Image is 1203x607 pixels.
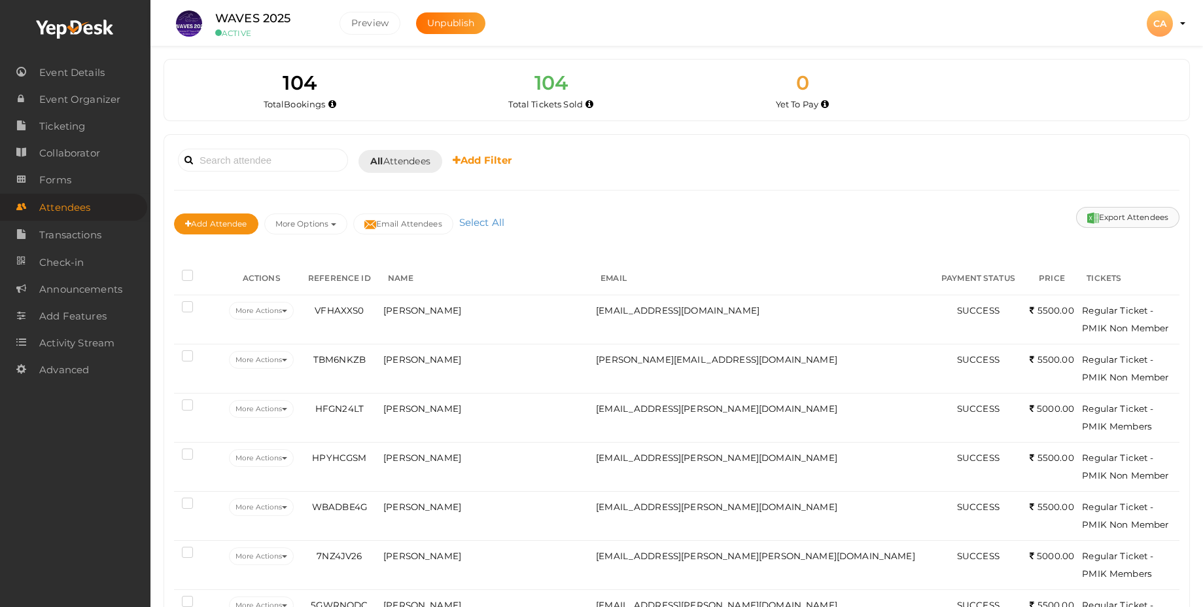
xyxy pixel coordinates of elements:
[229,400,294,418] button: More Actions
[284,99,325,109] span: Bookings
[340,12,400,35] button: Preview
[957,354,1000,365] span: SUCCESS
[1082,502,1168,530] span: Regular Ticket - PMIK Non Member
[957,551,1000,561] span: SUCCESS
[353,213,453,234] button: Email Attendees
[932,263,1025,295] th: PAYMENT STATUS
[596,502,837,512] span: [EMAIL_ADDRESS][PERSON_NAME][DOMAIN_NAME]
[39,357,89,383] span: Advanced
[39,276,122,303] span: Announcements
[229,449,294,467] button: More Actions
[383,502,461,512] span: [PERSON_NAME]
[1030,502,1073,512] span: 5500.00
[1147,10,1173,37] div: CA
[174,213,258,234] button: Add Attendee
[1087,212,1099,224] img: excel.svg
[264,99,326,109] span: Total
[534,71,568,95] span: 104
[596,551,915,561] span: [EMAIL_ADDRESS][PERSON_NAME][PERSON_NAME][DOMAIN_NAME]
[1082,403,1153,432] span: Regular Ticket - PMIK Members
[1025,263,1079,295] th: PRICE
[313,354,366,365] span: TBM6NKZB
[596,354,837,365] span: [PERSON_NAME][EMAIL_ADDRESS][DOMAIN_NAME]
[383,354,461,365] span: [PERSON_NAME]
[283,71,316,95] span: 104
[39,303,107,329] span: Add Features
[593,263,932,295] th: EMAIL
[1030,403,1074,414] span: 5000.00
[39,167,71,193] span: Forms
[1143,10,1177,37] button: CA
[264,213,347,234] button: More Options
[596,403,837,414] span: [EMAIL_ADDRESS][PERSON_NAME][DOMAIN_NAME]
[308,273,371,283] span: REFERENCE ID
[957,502,1000,512] span: SUCCESS
[1147,18,1173,29] profile-pic: CA
[328,101,336,108] i: Total number of bookings
[957,305,1000,316] span: SUCCESS
[1030,551,1074,561] span: 5000.00
[1082,551,1153,579] span: Regular Ticket - PMIK Members
[39,330,114,356] span: Activity Stream
[427,17,474,29] span: Unpublish
[370,155,430,168] span: Attendees
[224,263,299,295] th: ACTIONS
[380,263,593,295] th: NAME
[453,154,512,166] b: Add Filter
[585,101,593,108] i: Total number of tickets sold
[776,99,818,109] span: Yet To Pay
[312,502,367,512] span: WBADBE4G
[315,403,364,414] span: HFGN24LT
[39,249,84,276] span: Check-in
[1082,354,1168,382] span: Regular Ticket - PMIK Non Member
[1076,207,1179,228] button: Export Attendees
[364,219,376,230] img: mail-filled.svg
[796,71,809,95] span: 0
[39,113,85,139] span: Ticketing
[370,155,383,167] b: All
[821,101,829,108] i: Accepted and yet to make payment
[383,452,461,463] span: [PERSON_NAME]
[383,305,461,316] span: [PERSON_NAME]
[178,149,348,172] input: Search attendee
[596,452,837,463] span: [EMAIL_ADDRESS][PERSON_NAME][DOMAIN_NAME]
[416,12,485,34] button: Unpublish
[229,498,294,516] button: More Actions
[229,547,294,565] button: More Actions
[229,302,294,320] button: More Actions
[39,86,120,113] span: Event Organizer
[317,551,362,561] span: 7NZ4JV26
[596,305,759,316] span: [EMAIL_ADDRESS][DOMAIN_NAME]
[508,99,583,109] span: Total Tickets Sold
[215,9,290,28] label: WAVES 2025
[39,222,101,248] span: Transactions
[1082,452,1168,481] span: Regular Ticket - PMIK Non Member
[383,403,461,414] span: [PERSON_NAME]
[1030,305,1073,316] span: 5500.00
[1082,305,1168,333] span: Regular Ticket - PMIK Non Member
[383,551,461,561] span: [PERSON_NAME]
[229,351,294,369] button: More Actions
[39,140,100,166] span: Collaborator
[215,28,320,38] small: ACTIVE
[1030,354,1073,365] span: 5500.00
[456,216,508,229] a: Select All
[39,60,105,86] span: Event Details
[957,403,1000,414] span: SUCCESS
[1030,452,1073,463] span: 5500.00
[176,10,202,37] img: S4WQAGVX_small.jpeg
[957,452,1000,463] span: SUCCESS
[39,194,90,221] span: Attendees
[1079,263,1179,295] th: TICKETS
[312,452,366,463] span: HPYHCGSM
[315,305,364,316] span: VFHAXXS0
